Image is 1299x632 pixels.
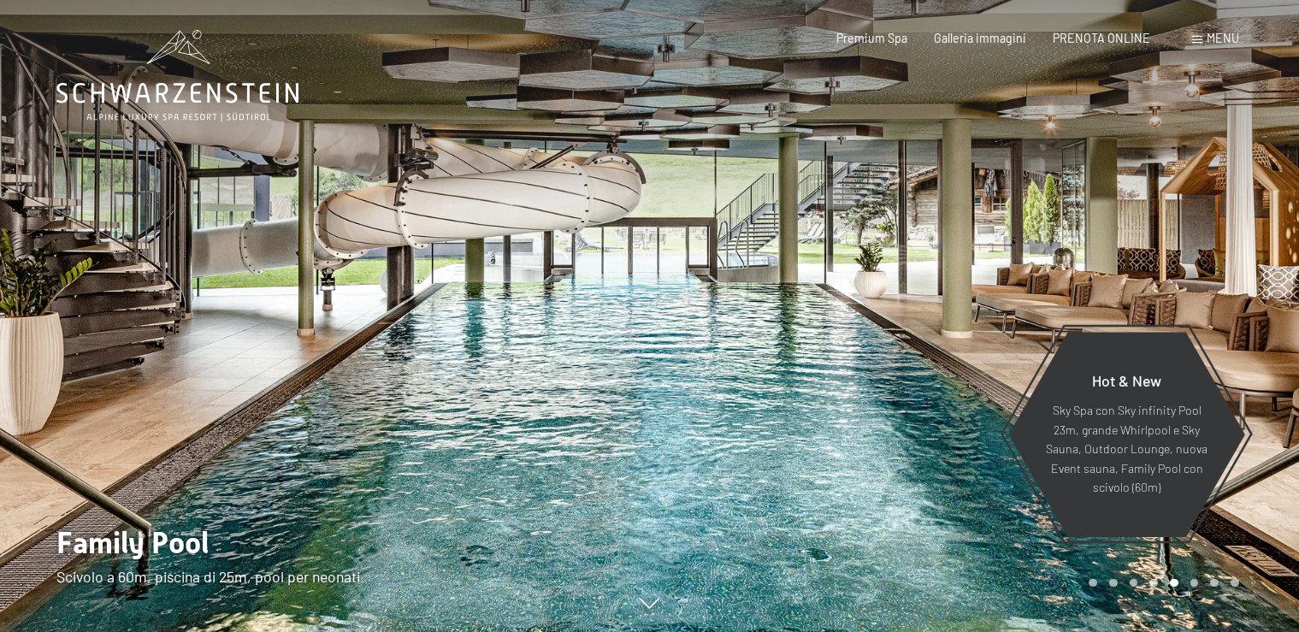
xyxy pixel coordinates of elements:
div: Carousel Pagination [1083,579,1238,588]
div: Carousel Page 7 [1210,579,1219,588]
a: Premium Spa [836,31,907,45]
div: Carousel Page 8 [1231,579,1239,588]
div: Carousel Page 3 [1130,579,1138,588]
a: PRENOTA ONLINE [1053,31,1150,45]
a: Hot & New Sky Spa con Sky infinity Pool 23m, grande Whirlpool e Sky Sauna, Outdoor Lounge, nuova ... [1007,331,1246,538]
div: Carousel Page 2 [1109,579,1118,588]
span: Hot & New [1092,371,1161,390]
div: Carousel Page 5 (Current Slide) [1170,579,1178,588]
span: Menu [1207,31,1239,45]
a: Galleria immagini [934,31,1026,45]
div: Carousel Page 4 [1149,579,1158,588]
div: Carousel Page 6 [1190,579,1199,588]
div: Carousel Page 1 [1089,579,1097,588]
span: Consenso marketing* [484,357,613,374]
p: Sky Spa con Sky infinity Pool 23m, grande Whirlpool e Sky Sauna, Outdoor Lounge, nuova Event saun... [1045,401,1208,498]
